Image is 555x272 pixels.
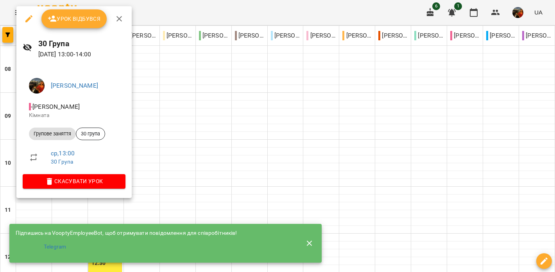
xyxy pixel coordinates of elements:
[76,130,105,137] span: 30 група
[48,14,101,23] span: Урок відбувся
[51,159,73,165] a: 30 Група
[41,9,107,28] button: Урок відбувся
[29,130,76,137] span: Групове заняття
[29,112,119,119] p: Кімната
[51,150,75,157] a: ср , 13:00
[29,78,45,94] img: bbecd193cf5615a485f6645fe2cf8acf.jpg
[16,240,294,254] li: Telegram
[29,103,81,110] span: - [PERSON_NAME]
[51,82,98,89] a: [PERSON_NAME]
[38,38,125,50] h6: 30 Група
[38,50,125,59] p: [DATE] 13:00 - 14:00
[29,177,119,186] span: Скасувати Урок
[76,128,105,140] div: 30 група
[23,174,125,188] button: Скасувати Урок
[16,229,294,237] div: Підпишись на VooptyEmployeeBot, щоб отримувати повідомлення для співробітників!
